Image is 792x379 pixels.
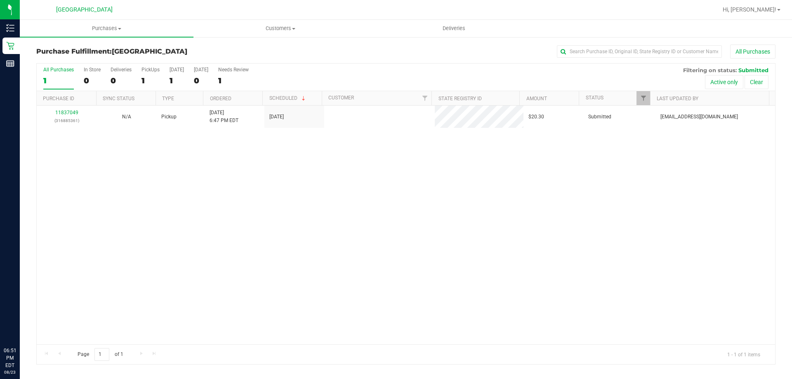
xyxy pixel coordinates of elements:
[71,348,130,361] span: Page of 1
[43,76,74,85] div: 1
[367,20,541,37] a: Deliveries
[657,96,698,101] a: Last Updated By
[194,76,208,85] div: 0
[122,114,131,120] span: Not Applicable
[218,67,249,73] div: Needs Review
[170,67,184,73] div: [DATE]
[705,75,743,89] button: Active only
[745,75,768,89] button: Clear
[8,313,33,338] iframe: Resource center
[4,369,16,375] p: 08/23
[36,48,283,55] h3: Purchase Fulfillment:
[683,67,737,73] span: Filtering on status:
[43,67,74,73] div: All Purchases
[269,95,307,101] a: Scheduled
[56,6,113,13] span: [GEOGRAPHIC_DATA]
[730,45,775,59] button: All Purchases
[141,67,160,73] div: PickUps
[161,113,177,121] span: Pickup
[588,113,611,121] span: Submitted
[6,24,14,32] inline-svg: Inventory
[103,96,134,101] a: Sync Status
[6,59,14,68] inline-svg: Reports
[660,113,738,121] span: [EMAIL_ADDRESS][DOMAIN_NAME]
[636,91,650,105] a: Filter
[43,96,74,101] a: Purchase ID
[721,348,767,360] span: 1 - 1 of 1 items
[723,6,776,13] span: Hi, [PERSON_NAME]!
[84,67,101,73] div: In Store
[170,76,184,85] div: 1
[111,76,132,85] div: 0
[162,96,174,101] a: Type
[557,45,722,58] input: Search Purchase ID, Original ID, State Registry ID or Customer Name...
[6,42,14,50] inline-svg: Retail
[431,25,476,32] span: Deliveries
[269,113,284,121] span: [DATE]
[55,110,78,115] a: 11837049
[141,76,160,85] div: 1
[42,117,92,125] p: (316885361)
[418,91,431,105] a: Filter
[194,67,208,73] div: [DATE]
[738,67,768,73] span: Submitted
[586,95,603,101] a: Status
[20,25,193,32] span: Purchases
[528,113,544,121] span: $20.30
[94,348,109,361] input: 1
[210,96,231,101] a: Ordered
[194,25,367,32] span: Customers
[438,96,482,101] a: State Registry ID
[193,20,367,37] a: Customers
[111,67,132,73] div: Deliveries
[112,47,187,55] span: [GEOGRAPHIC_DATA]
[4,347,16,369] p: 06:51 PM EDT
[526,96,547,101] a: Amount
[122,113,131,121] button: N/A
[328,95,354,101] a: Customer
[210,109,238,125] span: [DATE] 6:47 PM EDT
[84,76,101,85] div: 0
[20,20,193,37] a: Purchases
[218,76,249,85] div: 1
